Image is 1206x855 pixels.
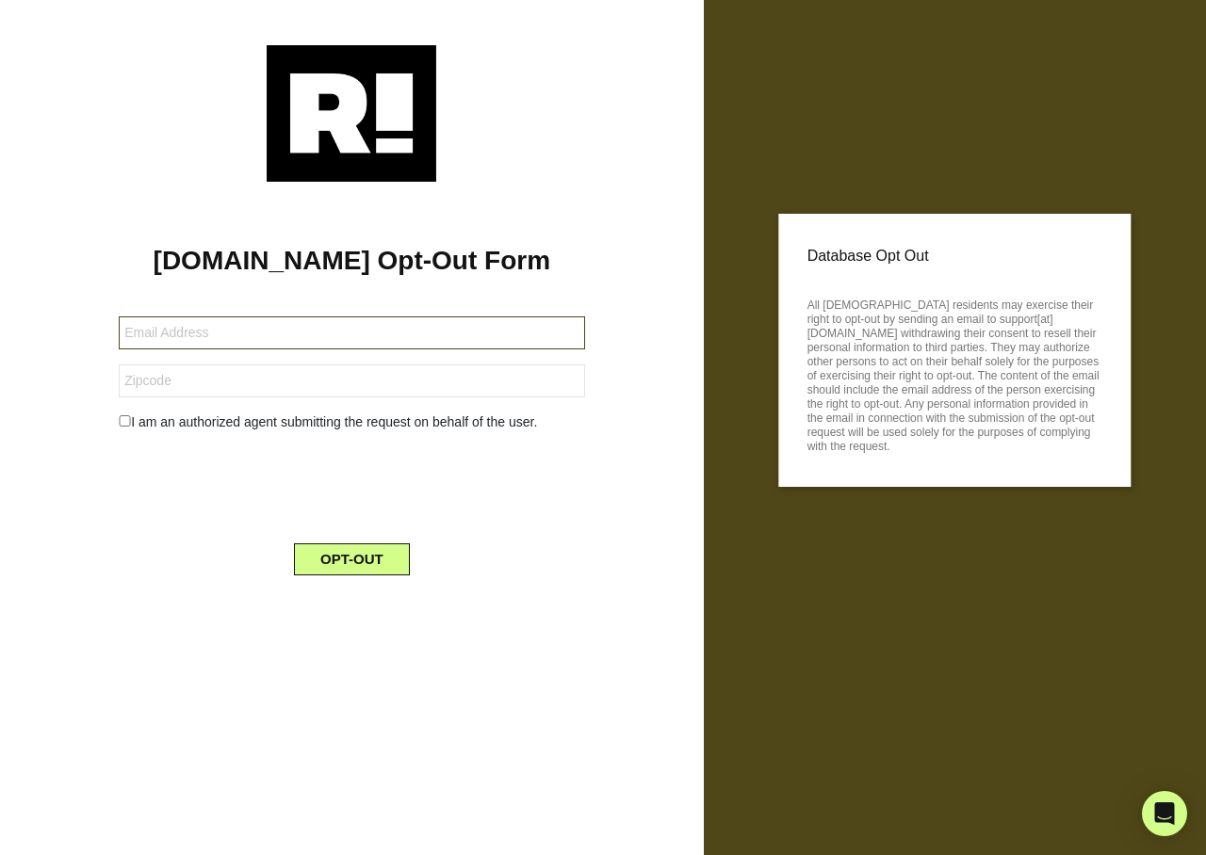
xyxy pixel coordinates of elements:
div: I am an authorized agent submitting the request on behalf of the user. [105,412,598,432]
p: All [DEMOGRAPHIC_DATA] residents may exercise their right to opt-out by sending an email to suppo... [807,293,1102,454]
input: Email Address [119,316,584,349]
img: Retention.com [267,45,436,182]
h1: [DOMAIN_NAME] Opt-Out Form [28,245,676,277]
p: Database Opt Out [807,242,1102,270]
div: Open Intercom Messenger [1142,791,1187,836]
button: OPT-OUT [294,543,410,575]
iframe: reCAPTCHA [208,447,495,521]
input: Zipcode [119,364,584,397]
